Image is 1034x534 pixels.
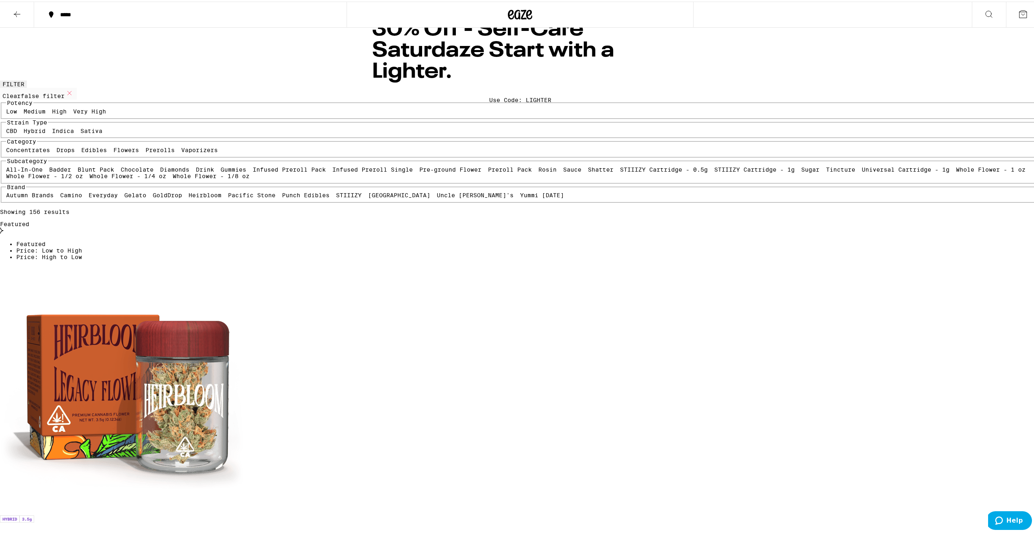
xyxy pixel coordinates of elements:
label: Pre-ground Flower [419,165,481,171]
label: High [52,107,67,113]
iframe: Opens a widget where you can find more information [988,510,1032,530]
label: Infused Preroll Single [332,165,413,171]
legend: Potency [6,98,33,105]
label: Blunt Pack [78,165,114,171]
label: Concentrates [6,145,50,152]
h1: 30% Off - Self-Care Saturdaze Start with a Lighter. [372,17,668,81]
label: Drink [196,165,214,171]
label: Gummies [221,165,246,171]
label: STIIIZY Cartridge - 1g [714,165,795,171]
label: Whole Flower - 1/8 oz [173,171,249,178]
span: Featured [16,239,46,246]
label: GoldDrop [153,190,182,197]
label: Prerolls [145,145,175,152]
label: Camino [60,190,82,197]
label: Everyday [89,190,118,197]
label: Gelato [124,190,146,197]
label: Sativa [80,126,102,133]
label: Tincture [826,165,855,171]
label: CBD [6,126,17,133]
label: Heirbloom [189,190,221,197]
label: Vaporizers [181,145,218,152]
label: Uncle [PERSON_NAME]'s [437,190,514,197]
legend: Brand [6,182,26,189]
label: Infused Preroll Pack [253,165,326,171]
legend: Strain Type [6,118,48,124]
label: STIIIZY [336,190,362,197]
label: Punch Edibles [282,190,329,197]
label: Badder [49,165,71,171]
label: Hybrid [24,126,46,133]
label: Rosin [538,165,557,171]
div: Use Code: LIGHTER [489,95,551,102]
label: All-In-One [6,165,43,171]
label: Sugar [801,165,819,171]
label: Universal Cartridge - 1g [862,165,949,171]
label: Very High [73,107,106,113]
label: Diamonds [160,165,189,171]
label: Indica [52,126,74,133]
label: Drops [56,145,75,152]
label: Shatter [588,165,613,171]
label: Whole Flower - 1 oz [956,165,1025,171]
label: STIIIZY Cartridge - 0.5g [620,165,708,171]
label: Flowers [113,145,139,152]
label: Autumn Brands [6,190,54,197]
label: Chocolate [121,165,154,171]
label: Whole Flower - 1/2 oz [6,171,83,178]
label: Sauce [563,165,581,171]
label: Whole Flower - 1/4 oz [89,171,166,178]
label: Edibles [81,145,107,152]
span: Price: Low to High [16,246,82,252]
label: Medium [24,107,46,113]
legend: Category [6,137,37,143]
span: Price: High to Low [16,252,82,259]
label: Low [6,107,17,113]
label: Preroll Pack [488,165,532,171]
label: Pacific Stone [228,190,275,197]
label: Yummi [DATE] [520,190,564,197]
p: 3.5g [20,514,34,521]
legend: Subcategory [6,156,48,163]
label: [GEOGRAPHIC_DATA] [368,190,430,197]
